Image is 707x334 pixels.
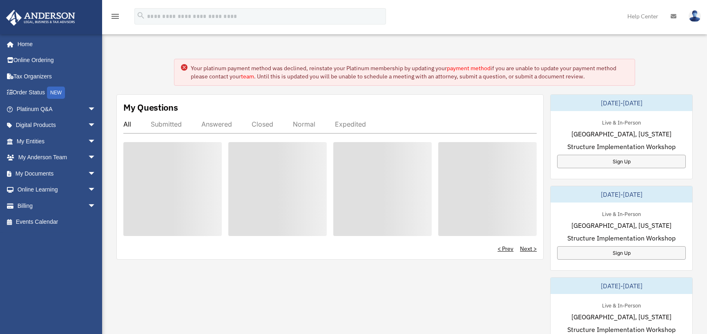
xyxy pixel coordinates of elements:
a: Tax Organizers [6,68,108,85]
span: arrow_drop_down [88,165,104,182]
div: Submitted [151,120,182,128]
a: Online Learningarrow_drop_down [6,182,108,198]
span: arrow_drop_down [88,101,104,118]
div: Closed [252,120,273,128]
i: menu [110,11,120,21]
span: [GEOGRAPHIC_DATA], [US_STATE] [571,220,671,230]
div: NEW [47,87,65,99]
a: My Anderson Teamarrow_drop_down [6,149,108,166]
span: arrow_drop_down [88,149,104,166]
a: My Documentsarrow_drop_down [6,165,108,182]
img: Anderson Advisors Platinum Portal [4,10,78,26]
div: [DATE]-[DATE] [551,278,692,294]
div: [DATE]-[DATE] [551,95,692,111]
a: menu [110,14,120,21]
div: Answered [201,120,232,128]
div: Your platinum payment method was declined, reinstate your Platinum membership by updating your if... [191,64,628,80]
a: Platinum Q&Aarrow_drop_down [6,101,108,117]
div: Expedited [335,120,366,128]
span: arrow_drop_down [88,133,104,150]
div: Live & In-Person [595,301,647,309]
div: My Questions [123,101,178,114]
span: Structure Implementation Workshop [567,142,676,151]
i: search [136,11,145,20]
a: Billingarrow_drop_down [6,198,108,214]
a: Online Ordering [6,52,108,69]
a: Home [6,36,104,52]
div: Live & In-Person [595,118,647,126]
span: arrow_drop_down [88,198,104,214]
span: [GEOGRAPHIC_DATA], [US_STATE] [571,312,671,322]
span: arrow_drop_down [88,182,104,198]
a: Next > [520,245,537,253]
a: Digital Productsarrow_drop_down [6,117,108,134]
span: [GEOGRAPHIC_DATA], [US_STATE] [571,129,671,139]
a: Order StatusNEW [6,85,108,101]
img: User Pic [689,10,701,22]
div: [DATE]-[DATE] [551,186,692,203]
div: Live & In-Person [595,209,647,218]
a: Sign Up [557,155,686,168]
a: My Entitiesarrow_drop_down [6,133,108,149]
a: Sign Up [557,246,686,260]
a: payment method [447,65,491,72]
div: All [123,120,131,128]
div: Normal [293,120,315,128]
a: Events Calendar [6,214,108,230]
a: < Prev [497,245,513,253]
span: Structure Implementation Workshop [567,233,676,243]
span: arrow_drop_down [88,117,104,134]
a: team [241,73,254,80]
